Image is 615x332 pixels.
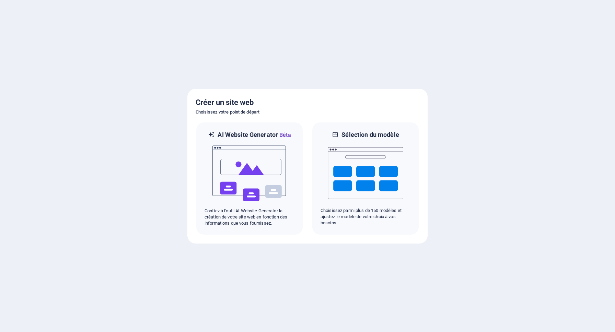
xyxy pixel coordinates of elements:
span: Bêta [278,132,291,138]
h5: Créer un site web [196,97,419,108]
div: Sélection du modèleChoisissez parmi plus de 150 modèles et ajustez-le modèle de votre choix à vos... [312,122,419,235]
h6: Choisissez votre point de départ [196,108,419,116]
div: AI Website GeneratorBêtaaiConfiez à l'outil AI Website Generator la création de votre site web en... [196,122,303,235]
img: ai [212,139,287,208]
p: Choisissez parmi plus de 150 modèles et ajustez-le modèle de votre choix à vos besoins. [321,207,410,226]
h6: Sélection du modèle [341,131,399,139]
h6: AI Website Generator [218,131,291,139]
p: Confiez à l'outil AI Website Generator la création de votre site web en fonction des informations... [205,208,294,226]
